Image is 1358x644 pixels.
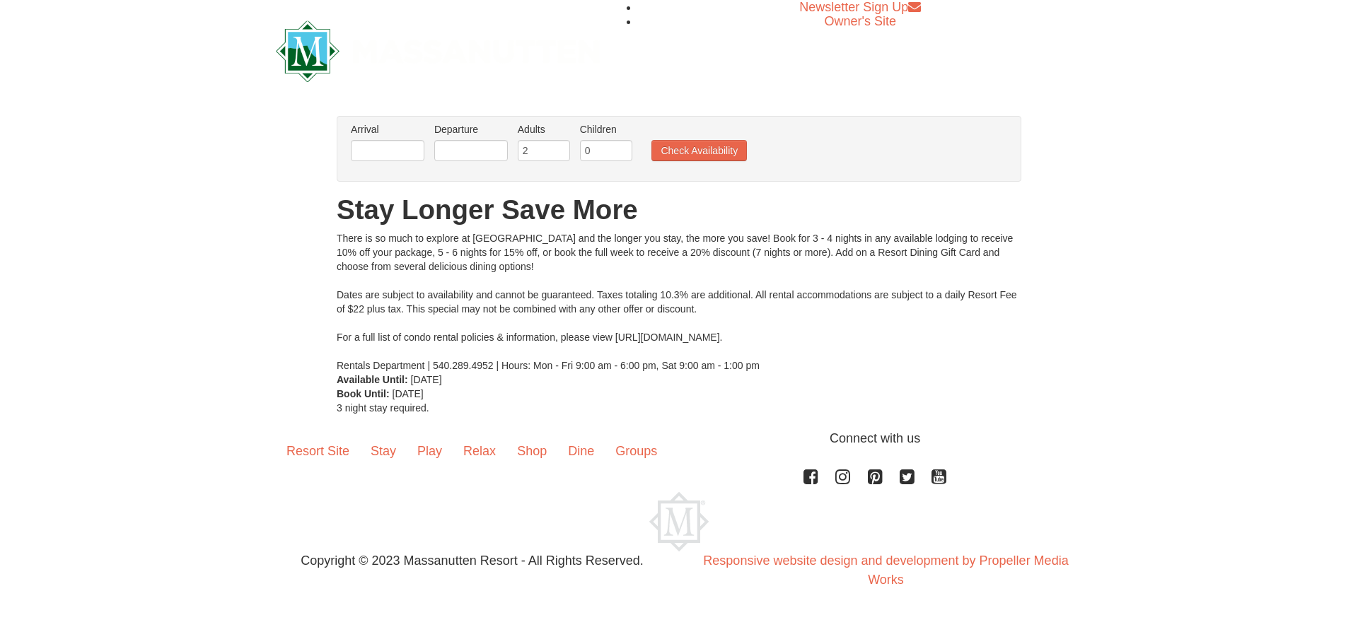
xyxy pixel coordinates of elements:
[453,429,506,473] a: Relax
[337,196,1021,224] h1: Stay Longer Save More
[649,492,709,551] img: Massanutten Resort Logo
[580,122,632,136] label: Children
[703,554,1068,587] a: Responsive website design and development by Propeller Media Works
[557,429,605,473] a: Dine
[276,21,600,82] img: Massanutten Resort Logo
[434,122,508,136] label: Departure
[276,33,600,66] a: Massanutten Resort
[351,122,424,136] label: Arrival
[518,122,570,136] label: Adults
[337,231,1021,373] div: There is so much to explore at [GEOGRAPHIC_DATA] and the longer you stay, the more you save! Book...
[276,429,1082,448] p: Connect with us
[825,14,896,28] a: Owner's Site
[337,374,408,385] strong: Available Until:
[337,388,390,399] strong: Book Until:
[276,429,360,473] a: Resort Site
[407,429,453,473] a: Play
[360,429,407,473] a: Stay
[506,429,557,473] a: Shop
[605,429,668,473] a: Groups
[393,388,424,399] span: [DATE]
[411,374,442,385] span: [DATE]
[337,402,429,414] span: 3 night stay required.
[651,140,747,161] button: Check Availability
[265,551,679,570] p: Copyright © 2023 Massanutten Resort - All Rights Reserved.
